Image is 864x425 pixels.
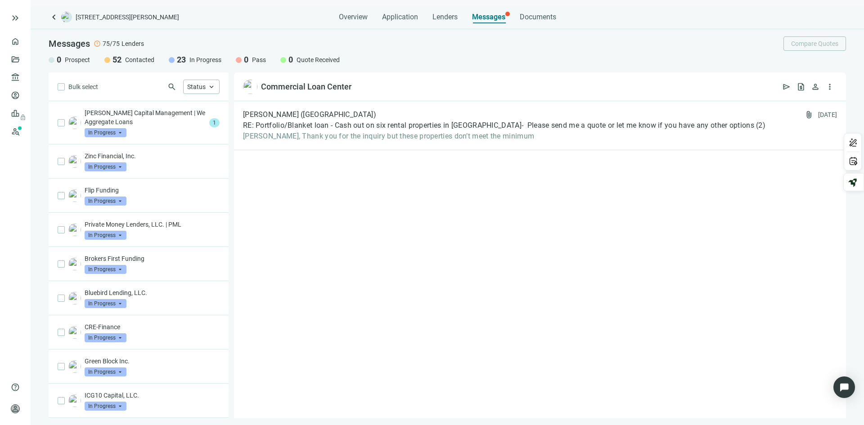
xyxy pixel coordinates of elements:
[187,83,206,90] span: Status
[243,121,754,130] span: RE: Portfolio/Blanket loan - Cash out on six rental properties in [GEOGRAPHIC_DATA]- Please send ...
[68,155,81,168] img: c3eee8ac-540e-4a03-8c1b-d92ad0b9effa
[68,116,81,129] img: c20e873f-ab48-4e50-a8a7-8a96af75cef0
[432,13,458,22] span: Lenders
[85,152,220,161] p: Zinc Financial, Inc.
[57,54,61,65] span: 0
[85,186,220,195] p: Flip Funding
[297,55,340,64] span: Quote Received
[49,38,90,49] span: Messages
[243,80,257,94] img: 06e72649-0032-49f1-a04e-a27de0ed5612
[85,333,126,342] span: In Progress
[244,54,248,65] span: 0
[76,13,179,22] span: [STREET_ADDRESS][PERSON_NAME]
[121,39,144,48] span: Lenders
[818,110,837,119] div: [DATE]
[825,82,834,91] span: more_vert
[288,54,293,65] span: 0
[833,376,855,398] div: Open Intercom Messenger
[85,322,220,331] p: CRE-Finance
[808,80,823,94] button: person
[68,326,81,339] img: c3ca3172-0736-45a5-9f6c-d6e640231ee8
[85,162,126,171] span: In Progress
[177,54,186,65] span: 23
[68,360,81,373] img: 4340a845-861e-4078-bc38-ee3ae2b65901
[94,40,101,47] span: error
[207,83,216,91] span: keyboard_arrow_up
[85,402,126,411] span: In Progress
[68,189,81,202] img: e646f9a5-e618-4ef3-bd42-0ee78bc0bb46
[68,258,81,270] img: 2bae3d47-a400-4ccd-be5a-37bd358ae603
[167,82,176,91] span: search
[85,367,126,376] span: In Progress
[520,13,556,22] span: Documents
[85,254,220,263] p: Brokers First Funding
[756,121,765,130] span: ( 2 )
[209,118,220,127] span: 1
[261,81,351,92] div: Commercial Loan Center
[85,128,126,137] span: In Progress
[243,132,765,141] span: [PERSON_NAME], Thank you for the inquiry but these properties don’t meet the minimum
[339,13,368,22] span: Overview
[11,383,20,392] span: help
[85,357,220,366] p: Green Block Inc.
[805,110,814,119] span: attach_file
[382,13,418,22] span: Application
[68,82,98,92] span: Bulk select
[11,404,20,413] span: person
[85,197,126,206] span: In Progress
[10,13,21,23] button: keyboard_double_arrow_right
[68,394,81,407] img: ea4d2960-102b-40aa-8c1c-c50a5e9470d7
[811,82,820,91] span: person
[189,55,221,64] span: In Progress
[85,288,220,297] p: Bluebird Lending, LLC.
[85,265,126,274] span: In Progress
[103,39,120,48] span: 75/75
[243,110,376,119] span: [PERSON_NAME] ([GEOGRAPHIC_DATA])
[794,80,808,94] button: request_quote
[85,299,126,308] span: In Progress
[85,220,220,229] p: Private Money Lenders, LLC. | PML
[779,80,794,94] button: send
[85,391,220,400] p: ICG10 Capital, LLC.
[125,55,154,64] span: Contacted
[472,13,505,21] span: Messages
[49,12,59,22] a: keyboard_arrow_left
[85,108,206,126] p: [PERSON_NAME] Capital Management | We Aggregate Loans
[796,82,805,91] span: request_quote
[112,54,121,65] span: 52
[783,36,846,51] button: Compare Quotes
[65,55,90,64] span: Prospect
[85,231,126,240] span: In Progress
[252,55,266,64] span: Pass
[68,292,81,304] img: e2fa3a45-4203-48fd-9659-9ed415ad7aeb
[68,224,81,236] img: c3510e10-e30c-4f20-84b3-b55eff1bb01b
[61,12,72,22] img: deal-logo
[782,82,791,91] span: send
[823,80,837,94] button: more_vert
